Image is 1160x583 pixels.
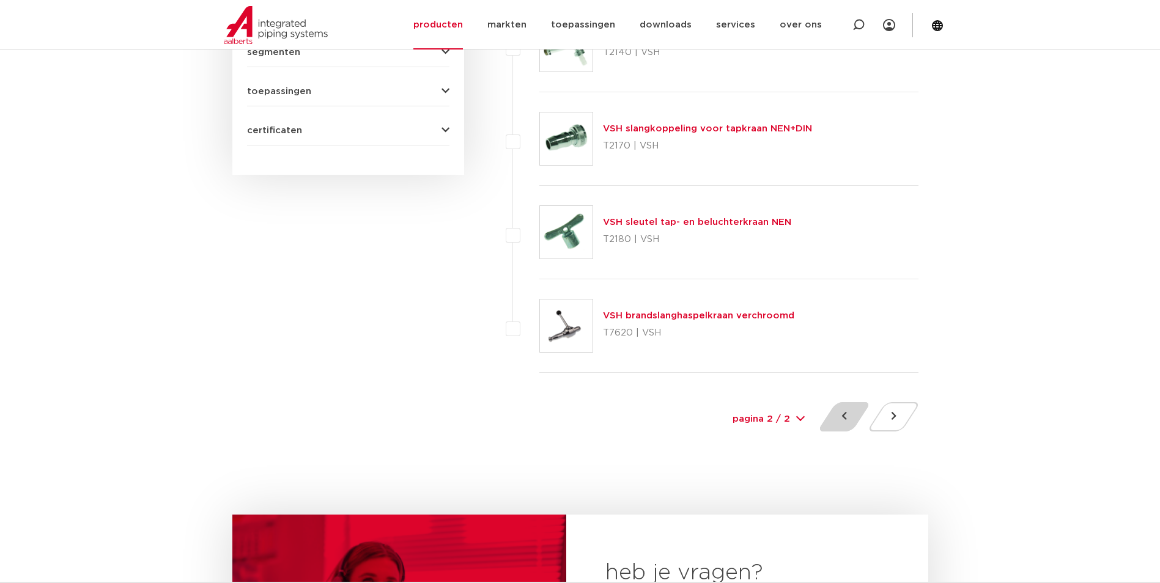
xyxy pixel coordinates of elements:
[247,48,449,57] button: segmenten
[603,311,794,320] a: VSH brandslanghaspelkraan verchroomd
[603,136,812,156] p: T2170 | VSH
[603,323,794,343] p: T7620 | VSH
[603,230,791,249] p: T2180 | VSH
[603,43,853,62] p: T2140 | VSH
[603,218,791,227] a: VSH sleutel tap- en beluchterkraan NEN
[247,87,311,96] span: toepassingen
[247,126,302,135] span: certificaten
[540,299,593,352] img: Thumbnail for VSH brandslanghaspelkraan verchroomd
[603,124,812,133] a: VSH slangkoppeling voor tapkraan NEN+DIN
[247,48,300,57] span: segmenten
[540,112,593,165] img: Thumbnail for VSH slangkoppeling voor tapkraan NEN+DIN
[247,126,449,135] button: certificaten
[540,206,593,258] img: Thumbnail for VSH sleutel tap- en beluchterkraan NEN
[247,87,449,96] button: toepassingen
